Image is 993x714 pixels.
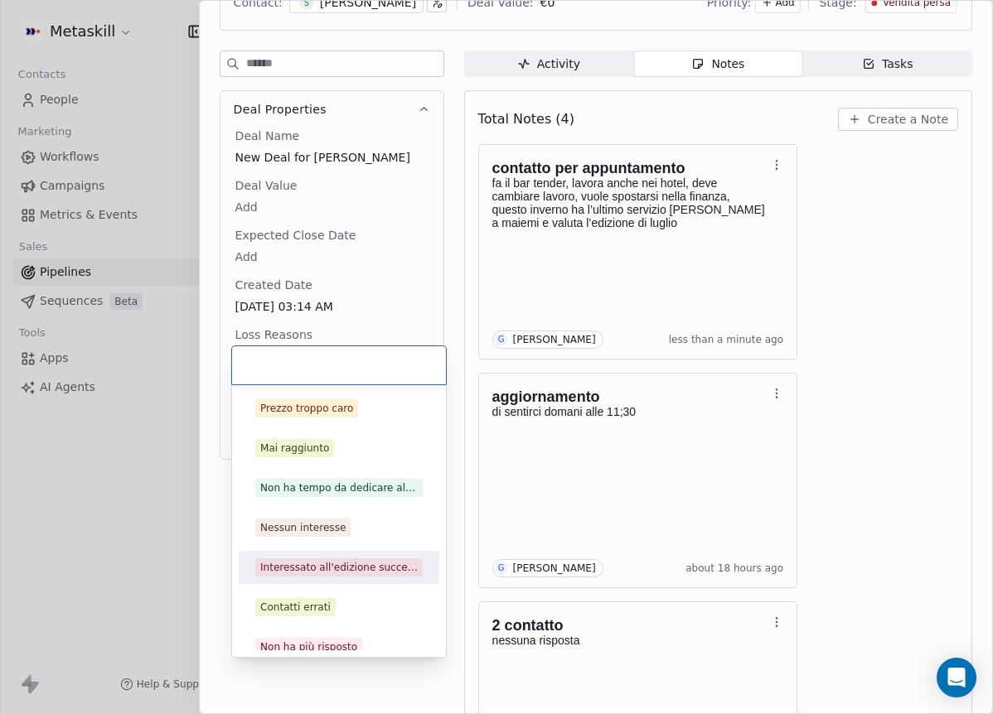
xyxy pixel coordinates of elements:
[260,600,331,615] div: Contatti errati
[260,520,346,535] div: Nessun interesse
[260,441,329,456] div: Mai raggiunto
[260,401,353,416] div: Prezzo troppo caro
[260,560,418,575] div: Interessato all'edizione successiva
[239,392,439,703] div: Suggestions
[260,639,357,654] div: Non ha più risposto
[260,480,418,495] div: Non ha tempo da dedicare al master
